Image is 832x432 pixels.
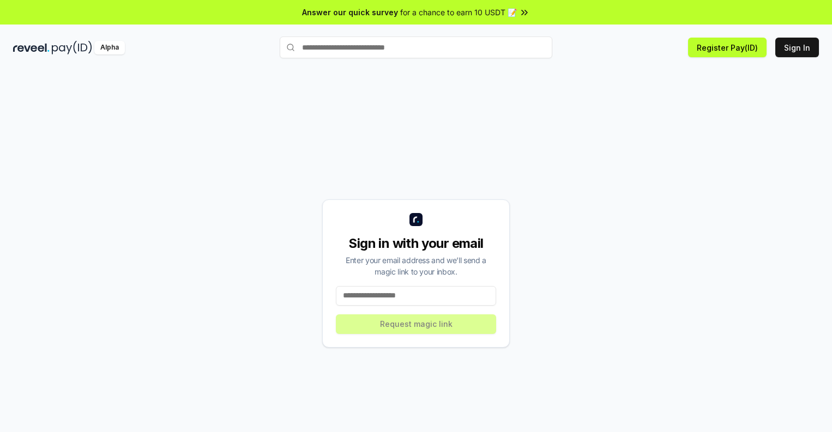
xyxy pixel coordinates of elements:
div: Enter your email address and we’ll send a magic link to your inbox. [336,254,496,277]
img: reveel_dark [13,41,50,54]
div: Alpha [94,41,125,54]
img: pay_id [52,41,92,54]
span: for a chance to earn 10 USDT 📝 [400,7,517,18]
button: Register Pay(ID) [688,38,767,57]
button: Sign In [775,38,819,57]
span: Answer our quick survey [302,7,398,18]
div: Sign in with your email [336,235,496,252]
img: logo_small [409,213,423,226]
